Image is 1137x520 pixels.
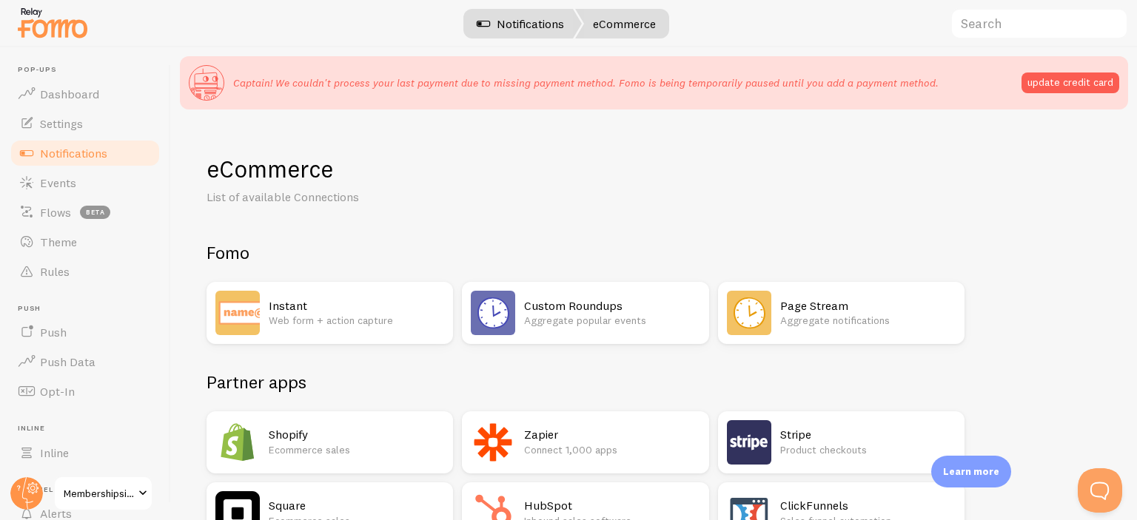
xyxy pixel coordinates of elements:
img: Instant [215,291,260,335]
a: Dashboard [9,79,161,109]
button: update credit card [1022,72,1119,93]
a: Inline [9,438,161,467]
span: Membershipsitechallenge (finaltest) [64,484,134,502]
span: Push [40,325,67,340]
span: Notifications [40,146,107,161]
a: Notifications [9,138,161,168]
span: Push [18,304,161,314]
span: Opt-In [40,384,75,399]
span: Dashboard [40,87,99,101]
p: List of available Connections [207,189,562,206]
div: Learn more [931,456,1011,487]
span: Events [40,175,76,190]
p: Captain! We couldn't process your last payment due to missing payment method. Fomo is being tempo... [233,75,939,90]
p: Web form + action capture [269,313,444,328]
p: Ecommerce sales [269,442,444,457]
a: Settings [9,109,161,138]
h2: Partner apps [207,371,965,394]
p: Learn more [943,465,999,479]
h2: Fomo [207,241,965,264]
h2: Zapier [524,427,700,442]
span: Theme [40,234,77,249]
span: Push Data [40,354,95,369]
h1: eCommerce [207,154,1101,184]
h2: Custom Roundups [524,298,700,314]
h2: Instant [269,298,444,314]
h2: Page Stream [780,298,956,314]
img: Stripe [727,420,771,465]
a: Flows beta [9,197,161,227]
h2: ClickFunnels [780,498,956,513]
span: Inline [18,424,161,433]
h2: Shopify [269,427,444,442]
a: Rules [9,257,161,286]
img: Shopify [215,420,260,465]
h2: Square [269,498,444,513]
h2: Stripe [780,427,956,442]
span: Rules [40,264,70,279]
a: Opt-In [9,377,161,406]
a: Events [9,168,161,197]
img: fomo-relay-logo-orange.svg [16,4,90,41]
iframe: Help Scout Beacon - Open [1078,468,1122,513]
a: Theme [9,227,161,257]
h2: HubSpot [524,498,700,513]
p: Connect 1,000 apps [524,442,700,457]
span: Inline [40,445,69,460]
p: Aggregate popular events [524,313,700,328]
a: Push [9,317,161,347]
img: Custom Roundups [471,291,515,335]
p: Product checkouts [780,442,956,457]
span: Settings [40,116,83,131]
span: beta [80,206,110,219]
img: Page Stream [727,291,771,335]
p: Aggregate notifications [780,313,956,328]
a: Push Data [9,347,161,377]
img: Zapier [471,420,515,465]
span: Flows [40,205,71,220]
a: Membershipsitechallenge (finaltest) [53,476,153,511]
span: Pop-ups [18,65,161,75]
